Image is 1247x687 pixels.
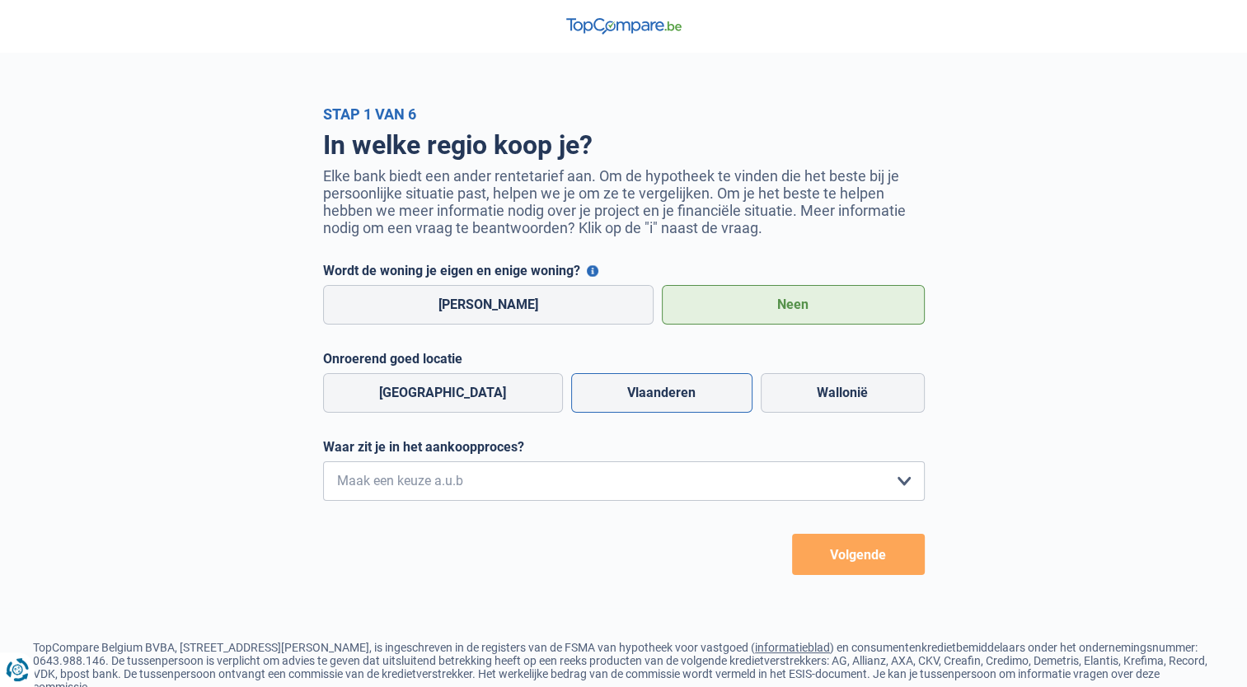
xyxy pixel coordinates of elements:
label: [PERSON_NAME] [323,285,654,325]
label: Wallonië [761,373,925,413]
div: Stap 1 van 6 [323,105,925,123]
label: Vlaanderen [571,373,752,413]
label: Waar zit je in het aankoopproces? [323,439,925,455]
label: [GEOGRAPHIC_DATA] [323,373,563,413]
label: Wordt de woning je eigen en enige woning? [323,263,925,278]
button: Wordt de woning je eigen en enige woning? [587,265,598,277]
p: Elke bank biedt een ander rentetarief aan. Om de hypotheek te vinden die het beste bij je persoon... [323,167,925,236]
a: informatieblad [755,641,830,654]
label: Onroerend goed locatie [323,351,925,367]
img: TopCompare Logo [566,18,682,35]
button: Volgende [792,534,925,575]
h1: In welke regio koop je? [323,129,925,161]
label: Neen [662,285,925,325]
